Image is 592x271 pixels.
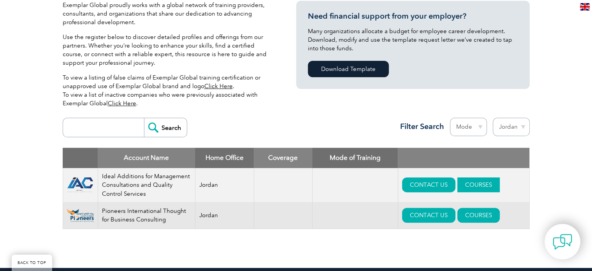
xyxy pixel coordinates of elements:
[398,148,529,168] th: : activate to sort column ascending
[402,208,455,223] a: CONTACT US
[402,177,455,192] a: CONTACT US
[98,148,195,168] th: Account Name: activate to sort column descending
[457,208,500,223] a: COURSES
[63,73,273,108] p: To view a listing of false claims of Exemplar Global training certification or unapproved use of ...
[98,202,195,229] td: Pioneers International Thought for Business Consulting
[254,148,312,168] th: Coverage: activate to sort column ascending
[308,11,518,21] h3: Need financial support from your employer?
[580,3,590,11] img: en
[553,232,572,252] img: contact-chat.png
[308,27,518,53] p: Many organizations allocate a budget for employee career development. Download, modify and use th...
[457,177,500,192] a: COURSES
[195,168,254,202] td: Jordan
[12,255,52,271] a: BACK TO TOP
[195,148,254,168] th: Home Office: activate to sort column ascending
[312,148,398,168] th: Mode of Training: activate to sort column ascending
[395,122,444,131] h3: Filter Search
[308,61,389,77] a: Download Template
[63,33,273,67] p: Use the register below to discover detailed profiles and offerings from our partners. Whether you...
[204,83,233,90] a: Click Here
[98,168,195,202] td: Ideal Additions for Management Consultations and Quality Control Services
[144,118,187,137] input: Search
[108,100,136,107] a: Click Here
[67,209,94,222] img: 05083563-4e3a-f011-b4cb-000d3ad1ee32-logo.png
[195,202,254,229] td: Jordan
[63,1,273,27] p: Exemplar Global proudly works with a global network of training providers, consultants, and organ...
[67,177,94,193] img: 7a07f6e2-58b0-ef11-b8e8-7c1e522b2592-logo.png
